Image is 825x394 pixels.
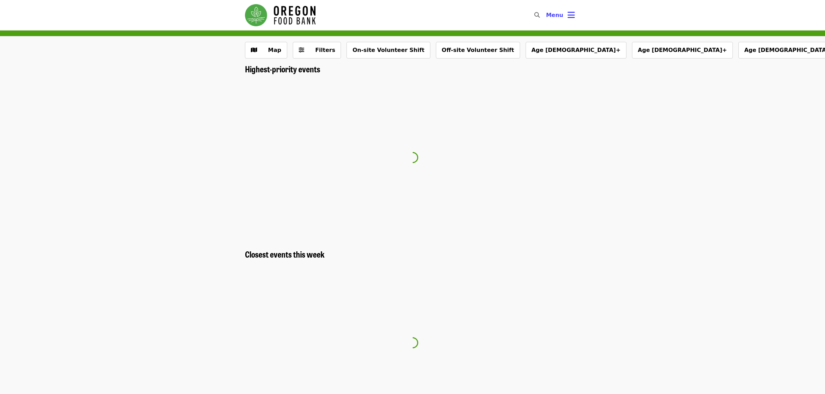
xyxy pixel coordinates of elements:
a: Highest-priority events [245,64,320,74]
span: Map [268,47,281,53]
span: Filters [315,47,335,53]
button: Show map view [245,42,287,59]
button: Off-site Volunteer Shift [436,42,520,59]
a: Closest events this week [245,249,325,259]
button: Age [DEMOGRAPHIC_DATA]+ [526,42,626,59]
span: Menu [546,12,563,18]
button: Toggle account menu [541,7,580,24]
input: Search [544,7,550,24]
i: sliders-h icon [299,47,304,53]
i: bars icon [568,10,575,20]
i: map icon [251,47,257,53]
span: Closest events this week [245,248,325,260]
i: search icon [534,12,540,18]
button: Filters (0 selected) [293,42,341,59]
button: Age [DEMOGRAPHIC_DATA]+ [632,42,733,59]
span: Highest-priority events [245,63,320,75]
button: On-site Volunteer Shift [346,42,430,59]
div: Highest-priority events [239,64,586,74]
div: Closest events this week [239,249,586,259]
img: Oregon Food Bank - Home [245,4,316,26]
